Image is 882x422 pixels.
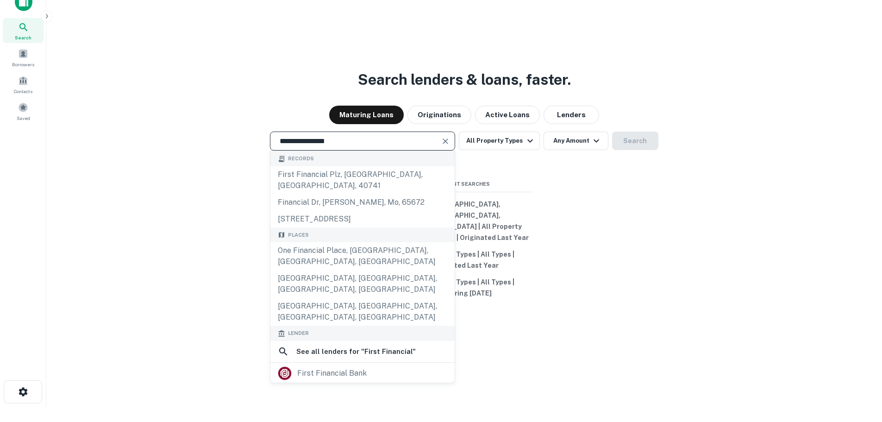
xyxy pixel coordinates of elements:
[288,155,314,163] span: Records
[270,166,455,194] div: first financial plz, [GEOGRAPHIC_DATA], [GEOGRAPHIC_DATA], 40741
[270,364,455,383] a: first financial bank
[278,367,291,380] img: picture
[459,132,539,150] button: All Property Types
[270,242,455,270] div: One Financial Place, [GEOGRAPHIC_DATA], [GEOGRAPHIC_DATA], [GEOGRAPHIC_DATA]
[270,298,455,326] div: [GEOGRAPHIC_DATA], [GEOGRAPHIC_DATA], [GEOGRAPHIC_DATA], [GEOGRAPHIC_DATA]
[475,106,540,124] button: Active Loans
[395,180,534,188] span: Recent Searches
[395,274,534,302] button: All Property Types | All Types | Maturing [DATE]
[3,72,44,97] a: Contacts
[3,99,44,124] a: Saved
[3,45,44,70] a: Borrowers
[12,61,34,68] span: Borrowers
[329,106,404,124] button: Maturing Loans
[288,329,309,337] span: Lender
[3,18,44,43] a: Search
[270,194,455,211] div: financial dr, [PERSON_NAME], mo, 65672
[395,196,534,246] button: [GEOGRAPHIC_DATA], [GEOGRAPHIC_DATA], [GEOGRAPHIC_DATA] | All Property Types | All Types | Origin...
[297,366,367,380] div: first financial bank
[544,106,599,124] button: Lenders
[296,346,416,357] h6: See all lenders for " First Financial "
[544,132,608,150] button: Any Amount
[407,106,471,124] button: Originations
[836,348,882,392] iframe: Chat Widget
[17,114,30,122] span: Saved
[439,135,452,148] button: Clear
[15,34,31,41] span: Search
[288,231,309,239] span: Places
[14,88,32,95] span: Contacts
[270,270,455,298] div: [GEOGRAPHIC_DATA], [GEOGRAPHIC_DATA], [GEOGRAPHIC_DATA], [GEOGRAPHIC_DATA]
[358,69,571,91] h3: Search lenders & loans, faster.
[270,211,455,227] div: [STREET_ADDRESS]
[395,246,534,274] button: All Property Types | All Types | Originated Last Year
